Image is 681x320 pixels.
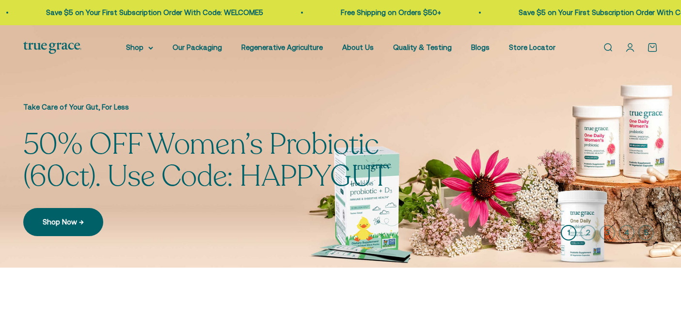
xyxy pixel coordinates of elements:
[23,125,389,196] split-lines: 50% OFF Women’s Probiotic (60ct). Use Code: HAPPYGUT
[600,225,615,240] button: 3
[580,225,596,240] button: 2
[22,7,239,18] p: Save $5 on Your First Subscription Order With Code: WELCOME5
[23,208,103,236] a: Shop Now →
[126,42,153,53] summary: Shop
[619,225,634,240] button: 4
[561,225,576,240] button: 1
[173,43,222,51] a: Our Packaging
[393,43,452,51] a: Quality & Testing
[638,225,654,240] button: 5
[342,43,374,51] a: About Us
[23,101,450,113] p: Take Care of Your Gut, For Less
[317,8,417,16] a: Free Shipping on Orders $50+
[471,43,490,51] a: Blogs
[241,43,323,51] a: Regenerative Agriculture
[509,43,555,51] a: Store Locator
